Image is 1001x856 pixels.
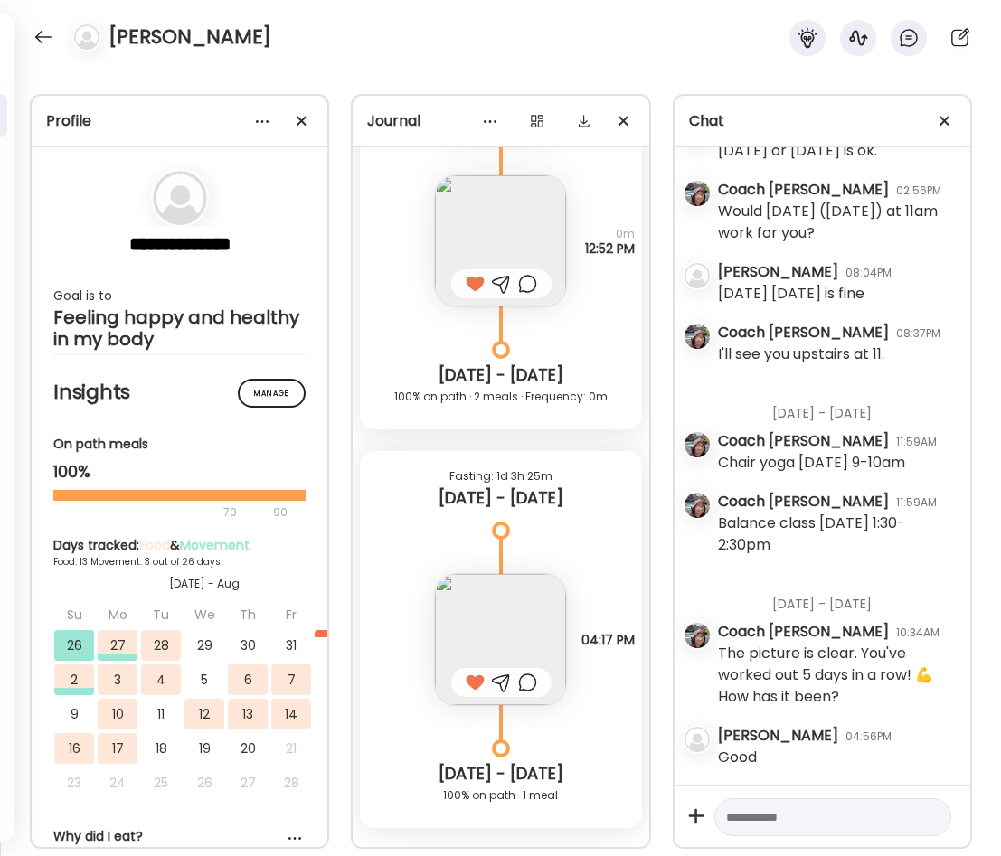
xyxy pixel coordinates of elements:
[184,630,224,661] div: 29
[153,171,207,225] img: bg-avatar-default.svg
[141,733,181,764] div: 18
[718,322,889,343] div: Coach [PERSON_NAME]
[271,502,289,523] div: 90
[98,767,137,798] div: 24
[141,599,181,630] div: Tu
[315,599,354,630] div: Sa
[53,461,306,483] div: 100%
[718,179,889,201] div: Coach [PERSON_NAME]
[718,491,889,513] div: Coach [PERSON_NAME]
[54,767,94,798] div: 23
[718,261,838,283] div: [PERSON_NAME]
[685,263,710,288] img: bg-avatar-default.svg
[718,382,956,430] div: [DATE] - [DATE]
[228,699,268,729] div: 13
[54,664,94,695] div: 2
[896,494,937,511] div: 11:59AM
[718,747,757,768] div: Good
[228,599,268,630] div: Th
[54,599,94,630] div: Su
[685,623,710,648] img: avatars%2F3oh6dRocyxbjBjEj4169e9TrPlM2
[54,630,94,661] div: 26
[53,435,306,454] div: On path meals
[315,630,354,661] div: 1
[98,664,137,695] div: 3
[374,487,627,509] div: [DATE] - [DATE]
[718,201,956,244] div: Would [DATE] ([DATE]) at 11am work for you?
[718,343,884,365] div: I'll see you upstairs at 11.
[139,536,170,554] span: Food
[718,452,905,474] div: Chair yoga [DATE] 9-10am
[184,699,224,729] div: 12
[228,664,268,695] div: 6
[689,110,956,132] div: Chat
[184,767,224,798] div: 26
[98,699,137,729] div: 10
[184,599,224,630] div: We
[374,466,627,487] div: Fasting: 1d 3h 25m
[98,599,137,630] div: Mo
[685,181,710,206] img: avatars%2F3oh6dRocyxbjBjEj4169e9TrPlM2
[109,23,271,52] h4: [PERSON_NAME]
[141,767,181,798] div: 25
[271,664,311,695] div: 7
[180,536,250,554] span: Movement
[141,630,181,661] div: 28
[315,699,354,729] div: 15
[53,306,306,350] div: Feeling happy and healthy in my body
[315,733,354,764] div: 22
[315,664,354,695] div: 8
[98,630,137,661] div: 27
[845,265,892,281] div: 08:04PM
[53,827,306,846] div: Why did I eat?
[315,630,354,637] div: Aug
[718,283,864,305] div: [DATE] [DATE] is fine
[271,599,311,630] div: Fr
[141,664,181,695] div: 4
[685,432,710,457] img: avatars%2F3oh6dRocyxbjBjEj4169e9TrPlM2
[718,621,889,643] div: Coach [PERSON_NAME]
[98,733,137,764] div: 17
[374,785,627,806] div: 100% on path · 1 meal
[54,733,94,764] div: 16
[53,285,306,306] div: Goal is to
[435,574,566,705] img: images%2FoXNfmj8jDUTPA1M5xZg3TQaBHgj1%2Fhw5GPkQP34sOIqghUOMy%2F78hpIp0q5Tq2BufT7wNN_240
[896,625,940,641] div: 10:34AM
[53,379,306,406] h2: Insights
[718,643,956,708] div: The picture is clear. You've worked out 5 days in a row! 💪How has it been?
[585,241,635,256] span: 12:52 PM
[53,576,355,592] div: [DATE] - Aug
[718,725,838,747] div: [PERSON_NAME]
[718,430,889,452] div: Coach [PERSON_NAME]
[53,536,355,555] div: Days tracked: &
[53,555,355,569] div: Food: 13 Movement: 3 out of 26 days
[228,630,268,661] div: 30
[896,183,941,199] div: 02:56PM
[184,664,224,695] div: 5
[581,633,635,647] span: 04:17 PM
[238,379,306,408] div: Manage
[74,24,99,50] img: bg-avatar-default.svg
[718,573,956,621] div: [DATE] - [DATE]
[718,513,956,556] div: Balance class [DATE] 1:30-2:30pm
[374,364,627,386] div: [DATE] - [DATE]
[271,699,311,729] div: 14
[374,763,627,785] div: [DATE] - [DATE]
[685,727,710,752] img: bg-avatar-default.svg
[685,324,710,349] img: avatars%2F3oh6dRocyxbjBjEj4169e9TrPlM2
[315,767,354,798] div: 29
[718,140,877,162] div: [DATE] or [DATE] is ok.
[685,493,710,518] img: avatars%2F3oh6dRocyxbjBjEj4169e9TrPlM2
[141,699,181,729] div: 11
[845,729,892,745] div: 04:56PM
[374,386,627,408] div: 100% on path · 2 meals · Frequency: 0m
[54,699,94,729] div: 9
[53,502,268,523] div: 70
[896,434,937,450] div: 11:59AM
[46,110,313,132] div: Profile
[228,733,268,764] div: 20
[228,767,268,798] div: 27
[271,733,311,764] div: 21
[367,110,634,132] div: Journal
[435,175,566,306] img: images%2FoXNfmj8jDUTPA1M5xZg3TQaBHgj1%2FRpfqC4gIzmVnjkKGKrCB%2FZ1KmDtUh5CReAvRaFuv2_240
